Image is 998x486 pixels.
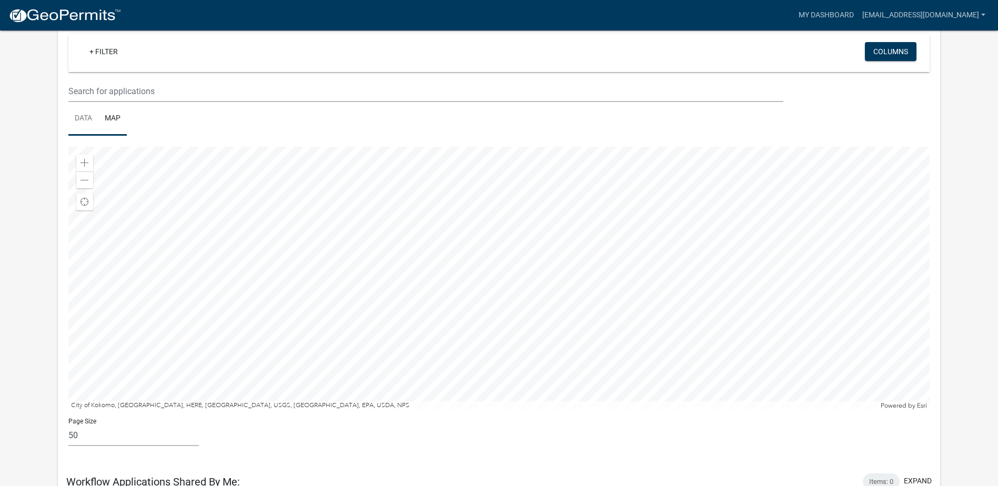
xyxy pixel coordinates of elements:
button: Columns [865,42,916,61]
div: Powered by [878,401,930,410]
input: Search for applications [68,80,783,102]
a: + Filter [81,42,126,61]
a: Esri [917,402,927,409]
div: Zoom out [76,171,93,188]
a: My Dashboard [794,5,858,25]
div: collapse [58,15,940,465]
a: Map [98,102,127,136]
a: [EMAIL_ADDRESS][DOMAIN_NAME] [858,5,990,25]
a: Data [68,102,98,136]
div: Find my location [76,194,93,210]
div: City of Kokomo, [GEOGRAPHIC_DATA], HERE, [GEOGRAPHIC_DATA], USGS, [GEOGRAPHIC_DATA], EPA, USDA, NPS [68,401,878,410]
div: Zoom in [76,155,93,171]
